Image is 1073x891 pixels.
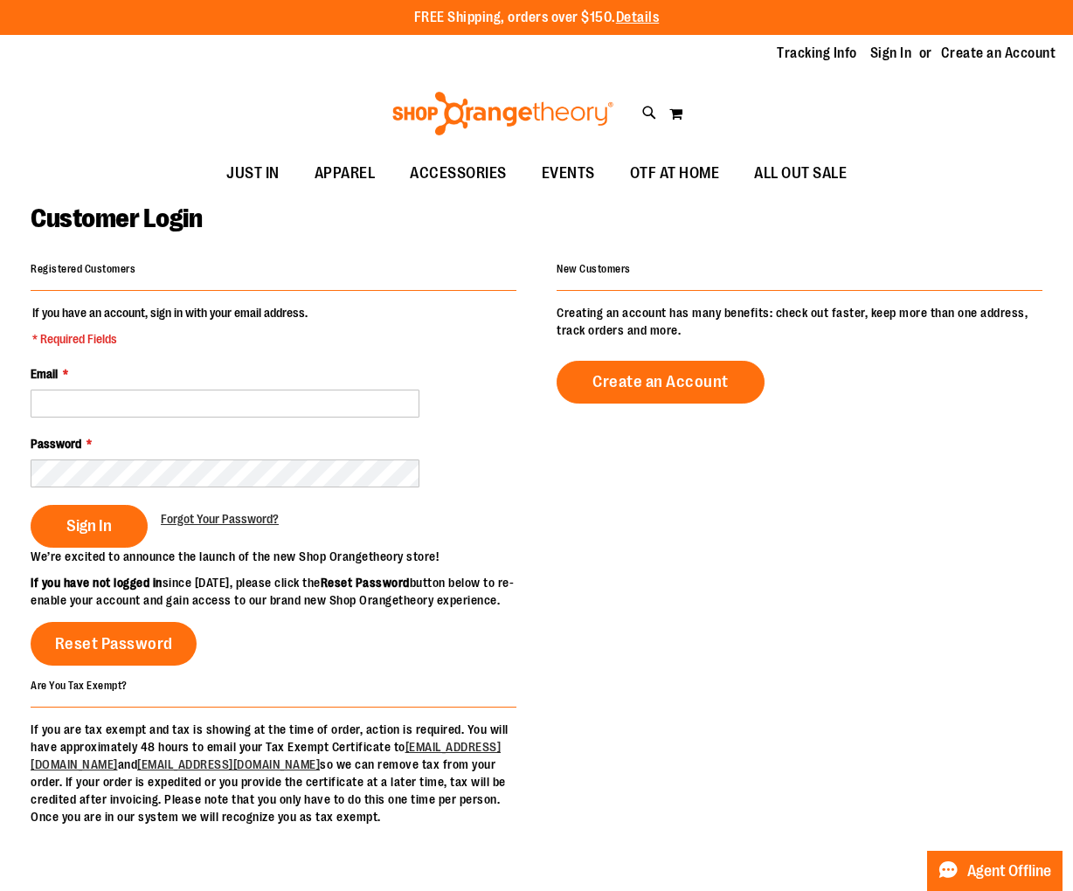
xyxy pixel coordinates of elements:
[31,204,202,233] span: Customer Login
[410,154,507,193] span: ACCESSORIES
[754,154,847,193] span: ALL OUT SALE
[161,512,279,526] span: Forgot Your Password?
[616,10,660,25] a: Details
[542,154,595,193] span: EVENTS
[392,154,524,194] a: ACCESSORIES
[31,721,516,825] p: If you are tax exempt and tax is showing at the time of order, action is required. You will have ...
[31,437,81,451] span: Password
[557,304,1042,339] p: Creating an account has many benefits: check out faster, keep more than one address, track orders...
[630,154,720,193] span: OTF AT HOME
[967,863,1051,880] span: Agent Offline
[315,154,376,193] span: APPAREL
[31,367,58,381] span: Email
[137,757,320,771] a: [EMAIL_ADDRESS][DOMAIN_NAME]
[31,576,163,590] strong: If you have not logged in
[941,44,1056,63] a: Create an Account
[209,154,297,194] a: JUST IN
[31,548,536,565] p: We’re excited to announce the launch of the new Shop Orangetheory store!
[390,92,616,135] img: Shop Orangetheory
[592,372,729,391] span: Create an Account
[870,44,912,63] a: Sign In
[737,154,864,194] a: ALL OUT SALE
[31,679,128,691] strong: Are You Tax Exempt?
[524,154,613,194] a: EVENTS
[66,516,112,535] span: Sign In
[927,851,1063,891] button: Agent Offline
[226,154,280,193] span: JUST IN
[414,8,660,28] p: FREE Shipping, orders over $150.
[777,44,857,63] a: Tracking Info
[557,361,765,404] a: Create an Account
[613,154,737,194] a: OTF AT HOME
[31,263,135,275] strong: Registered Customers
[31,622,197,666] a: Reset Password
[557,263,631,275] strong: New Customers
[161,510,279,528] a: Forgot Your Password?
[31,304,309,348] legend: If you have an account, sign in with your email address.
[31,574,536,609] p: since [DATE], please click the button below to re-enable your account and gain access to our bran...
[55,634,173,653] span: Reset Password
[32,330,308,348] span: * Required Fields
[321,576,410,590] strong: Reset Password
[297,154,393,194] a: APPAREL
[31,505,148,548] button: Sign In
